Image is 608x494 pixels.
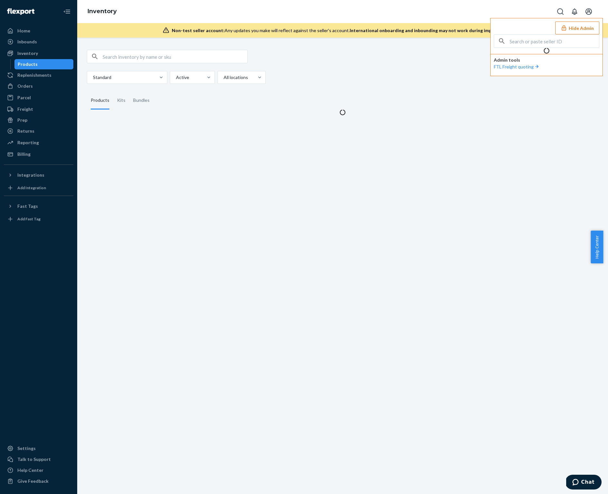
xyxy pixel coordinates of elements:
div: Give Feedback [17,478,49,484]
button: Help Center [591,231,603,263]
a: Freight [4,104,73,114]
a: Parcel [4,93,73,103]
div: Freight [17,106,33,112]
div: Replenishments [17,72,51,78]
div: Help Center [17,467,43,473]
a: Home [4,26,73,36]
a: Products [14,59,74,69]
a: Add Fast Tag [4,214,73,224]
a: Prep [4,115,73,125]
a: Inbounds [4,37,73,47]
input: Search inventory by name or sku [103,50,247,63]
button: Fast Tags [4,201,73,211]
button: Give Feedback [4,476,73,486]
div: Reporting [17,139,39,146]
a: Add Integration [4,183,73,193]
button: Talk to Support [4,454,73,464]
img: Flexport logo [7,8,34,15]
ol: breadcrumbs [82,2,122,21]
div: Inbounds [17,39,37,45]
div: Kits [117,92,125,110]
a: Returns [4,126,73,136]
iframe: Opens a widget where you can chat to one of our agents [566,475,602,491]
a: Inventory [4,48,73,58]
input: Search or paste seller ID [510,35,599,48]
div: Talk to Support [17,456,51,463]
a: Orders [4,81,73,91]
input: Standard [92,74,93,81]
button: Open Search Box [554,5,567,18]
button: Hide Admin [555,22,599,34]
div: Returns [17,128,34,134]
div: Fast Tags [17,203,38,209]
span: International onboarding and inbounding may not work during impersonation. [350,28,516,33]
input: Active [175,74,176,81]
div: Products [91,92,109,110]
div: Integrations [17,172,44,178]
div: Inventory [17,50,38,57]
a: Replenishments [4,70,73,80]
a: Billing [4,149,73,159]
a: Inventory [88,8,117,15]
p: Admin tools [494,57,599,63]
div: Settings [17,445,36,452]
a: Help Center [4,465,73,475]
div: Orders [17,83,33,89]
button: Close Navigation [60,5,73,18]
a: Settings [4,443,73,454]
div: Billing [17,151,31,157]
div: Add Fast Tag [17,216,41,222]
div: Parcel [17,94,31,101]
div: Add Integration [17,185,46,190]
a: Reporting [4,137,73,148]
div: Prep [17,117,27,123]
a: FTL Freight quoting [494,64,540,69]
button: Integrations [4,170,73,180]
button: Open notifications [568,5,581,18]
span: Non-test seller account: [172,28,225,33]
div: Bundles [133,92,150,110]
div: Home [17,28,30,34]
div: Products [18,61,38,67]
div: Any updates you make will reflect against the seller's account. [172,27,516,34]
button: Open account menu [582,5,595,18]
